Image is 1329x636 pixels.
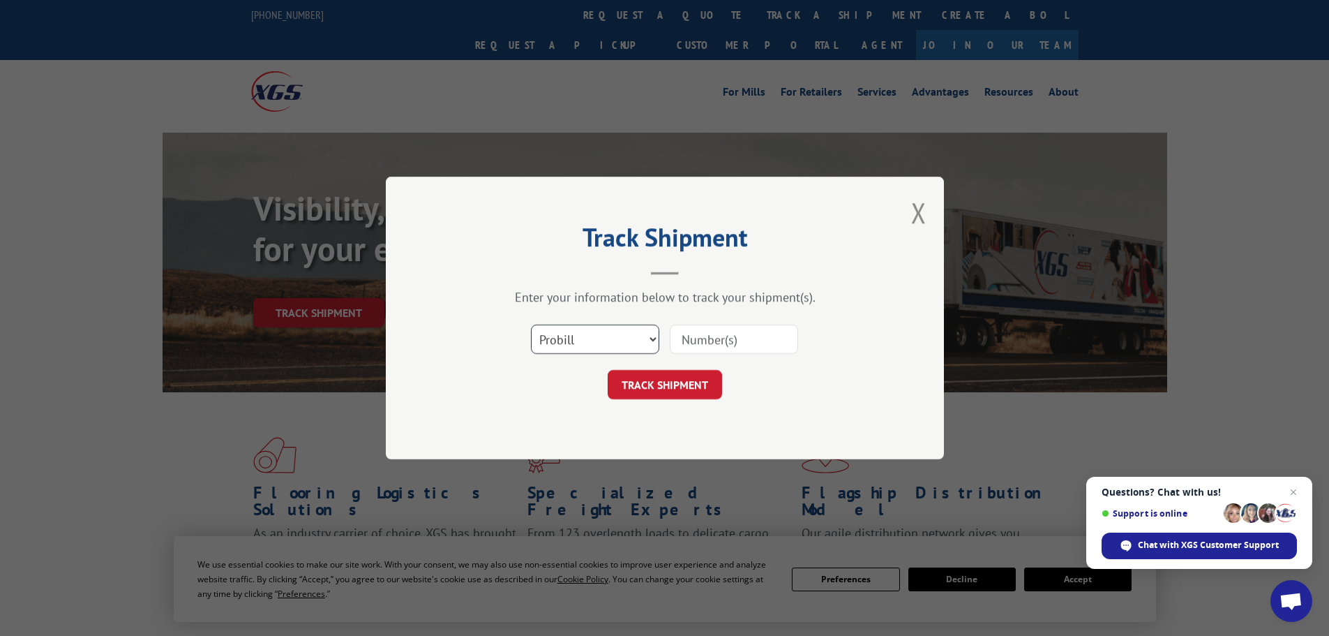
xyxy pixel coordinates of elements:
[1102,487,1297,498] span: Questions? Chat with us!
[1102,508,1219,519] span: Support is online
[1138,539,1279,552] span: Chat with XGS Customer Support
[1102,533,1297,559] div: Chat with XGS Customer Support
[1285,484,1302,501] span: Close chat
[1270,580,1312,622] div: Open chat
[670,325,798,354] input: Number(s)
[456,289,874,305] div: Enter your information below to track your shipment(s).
[456,228,874,254] h2: Track Shipment
[608,370,722,399] button: TRACK SHIPMENT
[911,194,926,231] button: Close modal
